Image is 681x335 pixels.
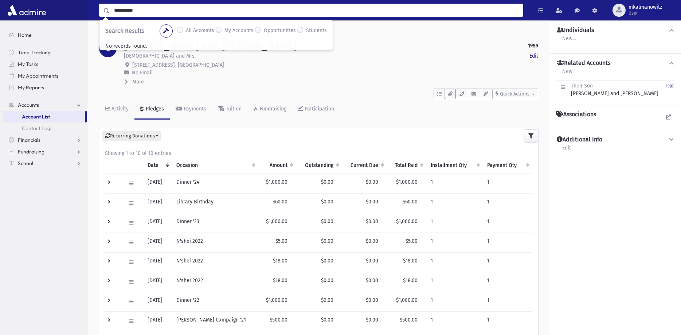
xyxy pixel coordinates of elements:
a: Contact Logs [3,122,87,134]
span: $0.00 [366,218,378,225]
a: 1987 [666,82,674,97]
span: $0.00 [321,179,333,185]
span: Search Results [105,27,144,34]
label: My Accounts [224,27,254,35]
span: [STREET_ADDRESS] [132,62,175,68]
label: Students [306,27,327,35]
td: $60.00 [258,193,297,213]
strong: 1989 [528,42,538,50]
td: 1 [483,292,532,311]
td: Dinner '24 [172,174,258,193]
a: New... [562,34,576,47]
span: $0.00 [321,199,333,205]
td: 1 [483,174,532,193]
span: $0.00 [366,238,378,244]
td: [DATE] [143,292,172,311]
td: [DATE] [143,193,172,213]
a: Tuition [212,99,247,120]
small: 1987 [666,84,674,89]
td: [DATE] [143,252,172,272]
td: [PERSON_NAME] Campaign '21 [172,311,258,331]
span: $5.00 [406,238,418,244]
div: Participation [303,106,334,112]
span: $0.00 [366,297,378,303]
span: $1,000.00 [396,297,418,303]
div: Fundraising [258,106,286,112]
a: School [3,157,87,169]
span: More [132,79,144,85]
h4: Related Accounts [557,59,610,67]
h4: Individuals [557,27,594,34]
td: [DATE] [143,233,172,252]
span: My Tasks [18,61,38,67]
td: [DATE] [143,174,172,193]
td: $1,000.00 [258,174,297,193]
button: More [124,78,145,86]
div: Tuition [224,106,242,112]
th: Current Due: activate to sort column ascending [342,157,387,174]
h4: Associations [556,111,596,118]
span: $18.00 [403,277,418,284]
span: $0.00 [321,218,333,225]
td: 1 [426,311,483,331]
h4: Additional Info [557,136,602,144]
td: 1 [483,193,532,213]
span: Contact Logs [22,125,52,132]
a: Participation [292,99,340,120]
a: Edit [562,144,571,157]
span: User [629,10,662,16]
th: Payment Qty: activate to sort column ascending [483,157,532,174]
button: Additional Info [556,136,675,144]
div: Payments [182,106,206,112]
button: Related Accounts [556,59,675,67]
p: [DEMOGRAPHIC_DATA] and Mrs. [124,52,196,60]
td: [DATE] [143,272,172,292]
td: 1 [426,233,483,252]
span: [GEOGRAPHIC_DATA] [178,62,224,68]
td: 1 [426,213,483,233]
th: Date: activate to sort column ascending [143,157,172,174]
td: N'shei 2022 [172,272,258,292]
span: $0.00 [366,199,378,205]
td: 1 [483,233,532,252]
button: Quick Actions [492,89,538,99]
span: $0.00 [321,297,333,303]
a: Financials [3,134,87,146]
th: Occasion : activate to sort column ascending [172,157,258,174]
span: $0.00 [366,258,378,264]
td: $1,000.00 [258,292,297,311]
a: My Tasks [3,58,87,70]
td: $1,000.00 [258,213,297,233]
td: Dinner '22 [172,292,258,311]
span: No records found. [99,37,153,55]
td: $18.00 [258,272,297,292]
td: 1 [426,272,483,292]
td: [DATE] [143,213,172,233]
span: Accounts [18,102,39,108]
td: [DATE] [143,311,172,331]
span: $500.00 [400,317,418,323]
a: Payments [170,99,212,120]
span: $0.00 [366,179,378,185]
span: Their Son [571,83,593,89]
span: $60.00 [403,199,418,205]
th: Installment Qty: activate to sort column ascending [426,157,483,174]
label: All Accounts [186,27,214,35]
span: Account List [22,113,50,120]
a: Edit [529,52,538,60]
a: Fundraising [3,146,87,157]
label: Opportunities [264,27,296,35]
span: $0.00 [321,238,333,244]
span: $1,000.00 [396,179,418,185]
a: Accounts [3,99,87,111]
a: Home [3,29,87,41]
span: $0.00 [321,277,333,284]
td: 1 [483,272,532,292]
a: New [562,67,573,80]
span: $0.00 [321,258,333,264]
button: Individuals [556,27,675,34]
td: 1 [483,252,532,272]
span: Financials [18,137,40,143]
th: Outstanding: activate to sort column ascending [296,157,342,174]
span: $0.00 [366,277,378,284]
